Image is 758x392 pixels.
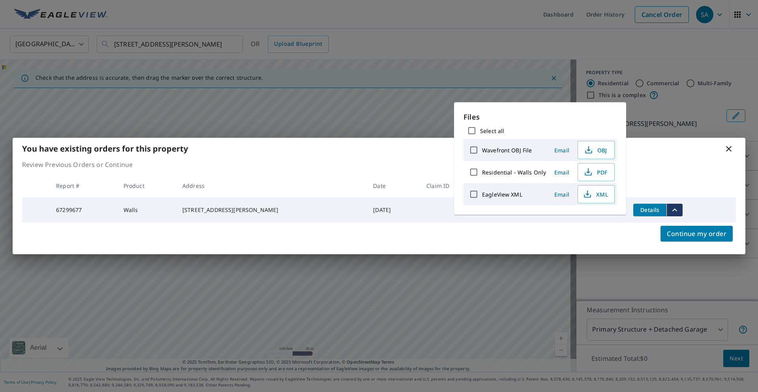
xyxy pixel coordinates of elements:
td: Walls [117,197,176,223]
span: Details [638,206,662,214]
label: Residential - Walls Only [482,169,546,176]
span: XML [583,189,608,199]
th: Date [367,174,420,197]
button: Email [549,166,574,178]
label: Select all [480,127,504,135]
button: XML [578,185,615,203]
td: 67299677 [50,197,117,223]
td: [DATE] [367,197,420,223]
span: Email [552,191,571,198]
span: Continue my order [667,228,726,239]
b: You have existing orders for this property [22,143,188,154]
button: filesDropdownBtn-67299677 [666,204,683,216]
button: Continue my order [660,226,733,242]
p: Review Previous Orders or Continue [22,160,736,169]
th: Product [117,174,176,197]
button: Email [549,144,574,156]
button: detailsBtn-67299677 [633,204,666,216]
th: Address [176,174,367,197]
button: OBJ [578,141,615,159]
th: Claim ID [420,174,482,197]
span: PDF [583,167,608,177]
label: Wavefront OBJ File [482,146,532,154]
label: EagleView XML [482,191,522,198]
span: OBJ [583,145,608,155]
div: [STREET_ADDRESS][PERSON_NAME] [182,206,360,214]
span: Email [552,169,571,176]
th: Report # [50,174,117,197]
button: Email [549,188,574,201]
span: Email [552,146,571,154]
button: PDF [578,163,615,181]
p: Files [463,112,617,122]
